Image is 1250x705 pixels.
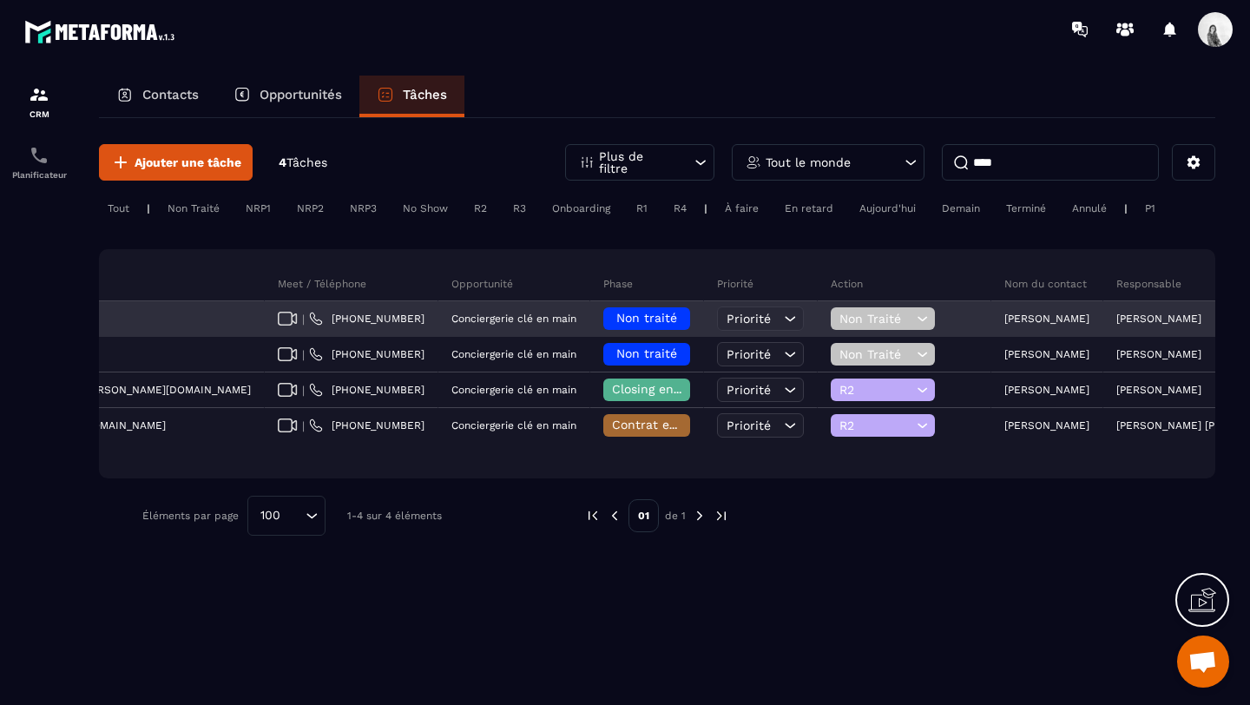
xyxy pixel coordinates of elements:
[1004,277,1087,291] p: Nom du contact
[727,418,771,432] span: Priorité
[717,277,753,291] p: Priorité
[341,198,385,219] div: NRP3
[714,508,729,524] img: next
[4,71,74,132] a: formationformationCRM
[839,347,912,361] span: Non Traité
[24,16,181,48] img: logo
[1004,384,1089,396] p: [PERSON_NAME]
[1116,313,1201,325] p: [PERSON_NAME]
[302,348,305,361] span: |
[616,346,677,360] span: Non traité
[135,154,241,171] span: Ajouter une tâche
[4,132,74,193] a: schedulerschedulerPlanificateur
[665,198,695,219] div: R4
[99,144,253,181] button: Ajouter une tâche
[451,277,513,291] p: Opportunité
[727,383,771,397] span: Priorité
[142,510,239,522] p: Éléments par page
[451,348,576,360] p: Conciergerie clé en main
[1124,202,1128,214] p: |
[1116,384,1201,396] p: [PERSON_NAME]
[247,496,326,536] div: Search for option
[309,418,424,432] a: [PHONE_NUMBER]
[603,277,633,291] p: Phase
[309,383,424,397] a: [PHONE_NUMBER]
[839,383,912,397] span: R2
[628,198,656,219] div: R1
[607,508,622,524] img: prev
[288,198,332,219] div: NRP2
[302,384,305,397] span: |
[543,198,619,219] div: Onboarding
[359,76,464,117] a: Tâches
[142,87,199,102] p: Contacts
[716,198,767,219] div: À faire
[302,313,305,326] span: |
[29,145,49,166] img: scheduler
[704,202,707,214] p: |
[585,508,601,524] img: prev
[628,499,659,532] p: 01
[1136,198,1164,219] div: P1
[99,76,216,117] a: Contacts
[465,198,496,219] div: R2
[237,198,280,219] div: NRP1
[302,419,305,432] span: |
[1177,636,1229,688] div: Ouvrir le chat
[216,76,359,117] a: Opportunités
[933,198,989,219] div: Demain
[692,508,707,524] img: next
[278,277,366,291] p: Meet / Téléphone
[665,509,686,523] p: de 1
[997,198,1055,219] div: Terminé
[851,198,924,219] div: Aujourd'hui
[504,198,535,219] div: R3
[766,156,851,168] p: Tout le monde
[260,87,342,102] p: Opportunités
[612,382,711,396] span: Closing en cours
[279,155,327,171] p: 4
[831,277,863,291] p: Action
[839,312,912,326] span: Non Traité
[451,313,576,325] p: Conciergerie clé en main
[309,347,424,361] a: [PHONE_NUMBER]
[99,198,138,219] div: Tout
[616,311,677,325] span: Non traité
[403,87,447,102] p: Tâches
[1004,313,1089,325] p: [PERSON_NAME]
[4,109,74,119] p: CRM
[776,198,842,219] div: En retard
[612,418,703,432] span: Contrat envoyé
[159,198,228,219] div: Non Traité
[727,312,771,326] span: Priorité
[394,198,457,219] div: No Show
[29,84,49,105] img: formation
[727,347,771,361] span: Priorité
[347,510,442,522] p: 1-4 sur 4 éléments
[309,312,424,326] a: [PHONE_NUMBER]
[1004,419,1089,432] p: [PERSON_NAME]
[286,155,327,169] span: Tâches
[147,202,150,214] p: |
[1004,348,1089,360] p: [PERSON_NAME]
[286,506,301,525] input: Search for option
[1116,348,1201,360] p: [PERSON_NAME]
[839,418,912,432] span: R2
[1063,198,1115,219] div: Annulé
[254,506,286,525] span: 100
[451,419,576,432] p: Conciergerie clé en main
[1116,277,1181,291] p: Responsable
[451,384,576,396] p: Conciergerie clé en main
[4,170,74,180] p: Planificateur
[599,150,675,175] p: Plus de filtre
